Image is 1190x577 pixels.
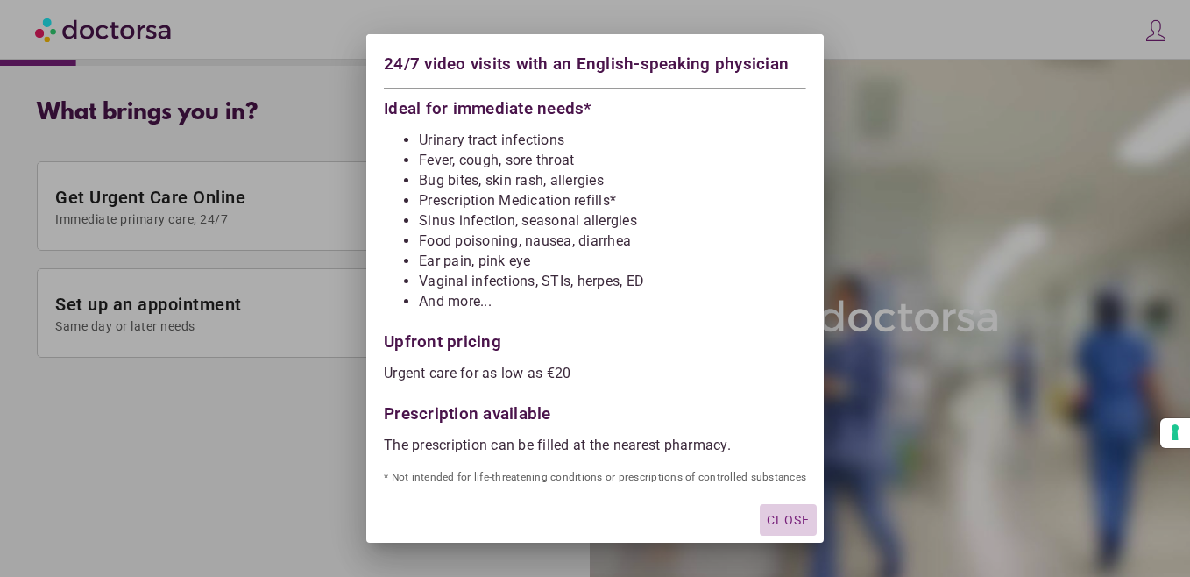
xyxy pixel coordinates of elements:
div: Upfront pricing [384,324,806,351]
li: Bug bites, skin rash, allergies [419,172,806,189]
p: Urgent care for as low as €20 [384,365,806,382]
li: Prescription Medication refills* [419,192,806,210]
li: Ear pain, pink eye [419,253,806,270]
li: Food poisoning, nausea, diarrhea [419,232,806,250]
div: Ideal for immediate needs* [384,96,806,118]
div: Prescription available [384,396,806,423]
li: And more... [419,293,806,310]
li: Urinary tract infections [419,132,806,149]
p: The prescription can be filled at the nearest pharmacy. [384,437,806,454]
li: Fever, cough, sore throat [419,152,806,169]
button: Your consent preferences for tracking technologies [1160,418,1190,448]
span: Close [767,513,810,527]
li: Vaginal infections, STIs, herpes, ED [419,273,806,290]
div: 24/7 video visits with an English-speaking physician [384,52,806,81]
p: * Not intended for life-threatening conditions or prescriptions of controlled substances [384,468,806,486]
li: Sinus infection, seasonal allergies [419,212,806,230]
button: Close [760,504,817,536]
